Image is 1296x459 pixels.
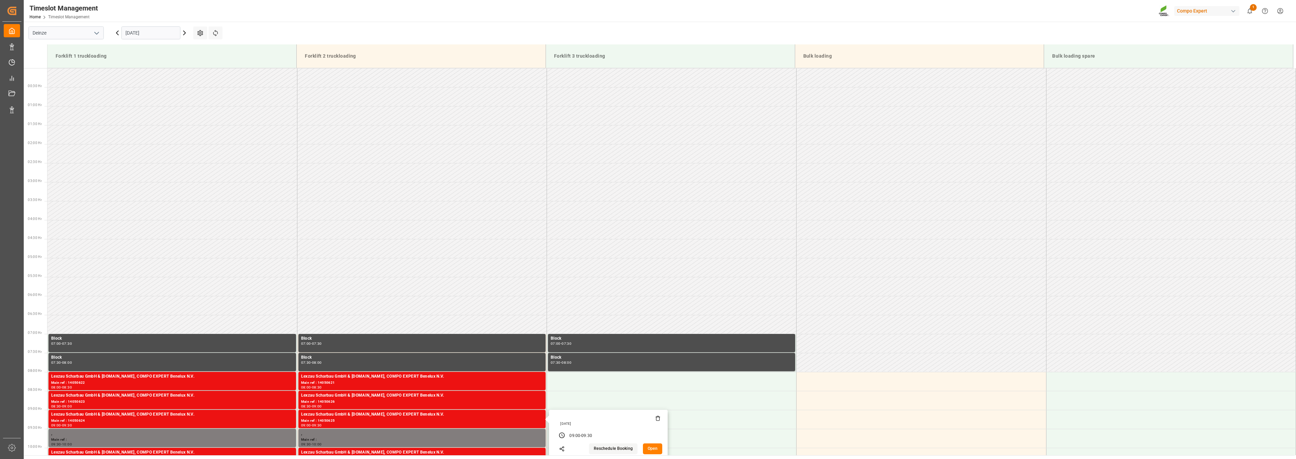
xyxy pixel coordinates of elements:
div: 10:00 [312,443,322,446]
div: Block [551,354,792,361]
button: Reschedule Booking [589,443,637,454]
div: Lexzau Scharbau GmbH & [DOMAIN_NAME], COMPO EXPERT Benelux N.V. [51,373,293,380]
div: 09:00 [312,405,322,408]
div: - [61,443,62,446]
div: 07:00 [551,342,561,345]
button: Open [643,443,663,454]
div: 08:00 [62,361,72,364]
span: 02:00 Hr [28,141,42,145]
span: 01:30 Hr [28,122,42,126]
div: 07:30 [312,342,322,345]
div: Block [51,354,293,361]
div: 07:30 [562,342,571,345]
div: 07:00 [51,342,61,345]
img: Screenshot%202023-09-29%20at%2010.02.21.png_1712312052.png [1159,5,1170,17]
button: Help Center [1257,3,1273,19]
div: 09:30 [51,443,61,446]
button: show 1 new notifications [1242,3,1257,19]
div: 07:30 [301,361,311,364]
span: 00:30 Hr [28,84,42,88]
span: 04:00 Hr [28,217,42,221]
div: - [311,443,312,446]
div: 08:30 [62,386,72,389]
div: 07:30 [62,342,72,345]
div: , [51,430,293,437]
div: Block [551,335,792,342]
div: Main ref : 14050625 [301,418,543,424]
input: Type to search/select [28,26,104,39]
span: 08:30 Hr [28,388,42,392]
div: 08:30 [51,405,61,408]
div: - [61,424,62,427]
div: 08:30 [312,386,322,389]
div: 09:30 [312,424,322,427]
div: Lexzau Scharbau GmbH & [DOMAIN_NAME], COMPO EXPERT Benelux N.V. [301,449,543,456]
div: - [61,361,62,364]
div: Main ref : 14050622 [51,380,293,386]
div: Forklift 1 truckloading [53,50,291,62]
div: 09:00 [569,433,580,439]
div: , [301,430,543,437]
span: 02:30 Hr [28,160,42,164]
div: Main ref : 14050621 [301,380,543,386]
span: 10:00 Hr [28,445,42,448]
button: Compo Expert [1174,4,1242,17]
span: 04:30 Hr [28,236,42,240]
span: 05:30 Hr [28,274,42,278]
div: 09:00 [301,424,311,427]
div: Lexzau Scharbau GmbH & [DOMAIN_NAME], COMPO EXPERT Benelux N.V. [301,373,543,380]
span: 09:30 Hr [28,426,42,430]
div: 09:30 [581,433,592,439]
span: 09:00 Hr [28,407,42,411]
div: - [580,433,581,439]
div: 09:00 [51,424,61,427]
span: 06:00 Hr [28,293,42,297]
span: 08:00 Hr [28,369,42,373]
div: 08:00 [312,361,322,364]
div: Bulk loading [801,50,1039,62]
div: Lexzau Scharbau GmbH & [DOMAIN_NAME], COMPO EXPERT Benelux N.V. [301,392,543,399]
div: Main ref : [51,437,293,443]
div: - [311,342,312,345]
span: 07:30 Hr [28,350,42,354]
div: - [311,386,312,389]
div: - [61,386,62,389]
div: 10:00 [62,443,72,446]
span: 01:00 Hr [28,103,42,107]
div: Block [301,335,543,342]
div: Main ref : 14050624 [51,418,293,424]
span: 1 [1250,4,1257,11]
div: 09:30 [301,443,311,446]
div: 08:00 [301,386,311,389]
div: 08:00 [51,386,61,389]
div: Main ref : 14050623 [51,399,293,405]
div: Lexzau Scharbau GmbH & [DOMAIN_NAME], COMPO EXPERT Benelux N.V. [301,411,543,418]
span: 07:00 Hr [28,331,42,335]
div: [DATE] [558,421,660,426]
div: Forklift 2 truckloading [302,50,540,62]
div: Bulk loading spare [1049,50,1288,62]
div: 09:30 [62,424,72,427]
div: 07:30 [51,361,61,364]
div: Compo Expert [1174,6,1239,16]
div: Lexzau Scharbau GmbH & [DOMAIN_NAME], COMPO EXPERT Benelux N.V. [51,392,293,399]
button: open menu [91,28,101,38]
div: - [561,361,562,364]
div: 08:00 [562,361,571,364]
div: Block [301,354,543,361]
div: 07:30 [551,361,561,364]
div: Lexzau Scharbau GmbH & [DOMAIN_NAME], COMPO EXPERT Benelux N.V. [51,449,293,456]
input: DD.MM.YYYY [121,26,180,39]
div: - [311,405,312,408]
div: 09:00 [62,405,72,408]
div: Block [51,335,293,342]
div: 07:00 [301,342,311,345]
span: 05:00 Hr [28,255,42,259]
div: Main ref : 14050626 [301,399,543,405]
div: Forklift 3 truckloading [551,50,789,62]
span: 03:00 Hr [28,179,42,183]
a: Home [30,15,41,19]
span: 06:30 Hr [28,312,42,316]
div: Timeslot Management [30,3,98,13]
div: Lexzau Scharbau GmbH & [DOMAIN_NAME], COMPO EXPERT Benelux N.V. [51,411,293,418]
